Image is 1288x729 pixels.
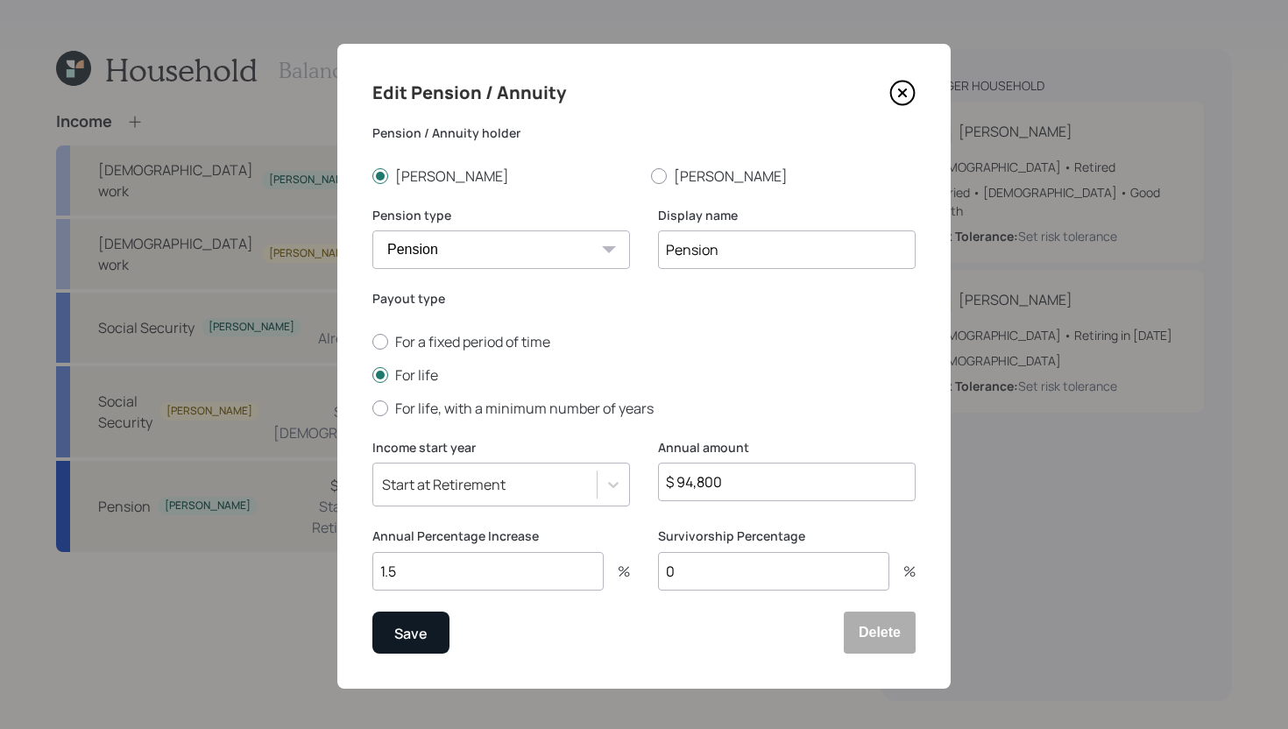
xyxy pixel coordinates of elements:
[394,621,428,645] div: Save
[651,166,916,186] label: [PERSON_NAME]
[372,527,630,545] label: Annual Percentage Increase
[372,399,916,418] label: For life, with a minimum number of years
[372,439,630,457] label: Income start year
[604,564,630,578] div: %
[889,564,916,578] div: %
[658,439,916,457] label: Annual amount
[372,207,630,224] label: Pension type
[658,207,916,224] label: Display name
[372,79,566,107] h4: Edit Pension / Annuity
[372,332,916,351] label: For a fixed period of time
[844,612,916,654] button: Delete
[372,166,637,186] label: [PERSON_NAME]
[372,124,916,142] label: Pension / Annuity holder
[372,290,916,308] label: Payout type
[372,365,916,385] label: For life
[658,527,916,545] label: Survivorship Percentage
[382,475,506,494] div: Start at Retirement
[372,612,449,654] button: Save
